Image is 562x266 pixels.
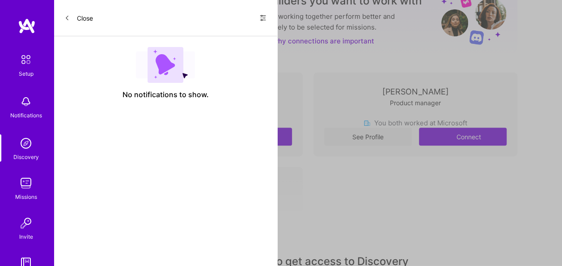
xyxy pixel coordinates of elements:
button: Close [64,11,93,25]
img: bell [17,93,35,111]
img: setup [17,50,35,69]
img: Invite [17,214,35,232]
img: teamwork [17,174,35,192]
div: Missions [15,192,37,202]
div: Setup [19,69,34,78]
img: logo [18,18,36,34]
div: Invite [19,232,33,241]
div: Notifications [10,111,42,120]
img: discovery [17,134,35,152]
span: No notifications to show. [123,90,209,99]
div: Discovery [13,152,39,162]
img: empty [136,47,195,83]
